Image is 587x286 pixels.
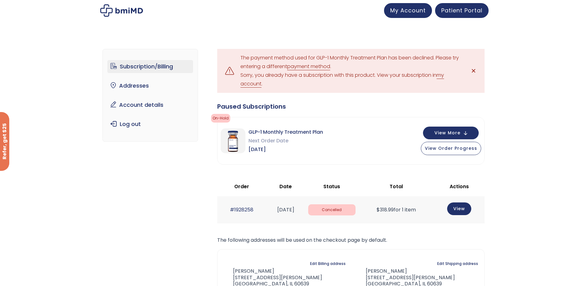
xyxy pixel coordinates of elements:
[390,6,426,14] span: My Account
[390,183,403,190] span: Total
[468,65,480,77] a: ✕
[435,3,489,18] a: Patient Portal
[434,131,460,135] span: View More
[248,136,323,145] span: Next Order Date
[234,183,249,190] span: Order
[279,183,292,190] span: Date
[425,145,477,151] span: View Order Progress
[221,128,245,153] img: GLP-1 Monthly Treatment Plan
[107,98,193,111] a: Account details
[421,142,481,155] button: View Order Progress
[450,183,469,190] span: Actions
[100,4,143,17] img: My account
[211,114,230,123] span: on-hold
[287,63,330,70] a: payment method
[107,60,193,73] a: Subscription/Billing
[240,54,461,88] div: The payment method used for GLP-1 Monthly Treatment Plan has been declined. Please try entering a...
[441,6,482,14] span: Patient Portal
[377,206,380,213] span: $
[102,49,198,142] nav: Account pages
[230,206,253,213] a: #1928258
[384,3,432,18] a: My Account
[107,118,193,131] a: Log out
[248,128,323,136] span: GLP-1 Monthly Treatment Plan
[437,259,478,268] a: Edit Shipping address
[323,183,340,190] span: Status
[377,206,394,213] span: 318.99
[359,196,434,223] td: for 1 item
[277,206,294,213] time: [DATE]
[107,79,193,92] a: Addresses
[308,204,356,216] span: Cancelled
[310,259,346,268] a: Edit Billing address
[217,102,485,111] div: Paused Subscriptions
[471,67,476,75] span: ✕
[217,236,485,245] p: The following addresses will be used on the checkout page by default.
[248,145,323,154] span: [DATE]
[447,202,471,215] a: View
[423,127,479,139] button: View More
